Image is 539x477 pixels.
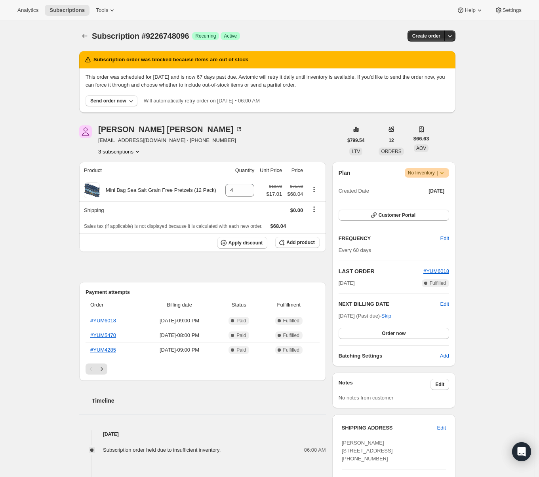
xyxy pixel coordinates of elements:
span: Settings [503,7,522,13]
span: Fulfilled [283,332,299,339]
a: #YUM4285 [90,347,116,353]
button: Add product [275,237,319,248]
a: #YUM5470 [90,332,116,338]
div: Mini Bag Sea Salt Grain Free Pretzels (12 Pack) [100,186,216,194]
span: Billing date [144,301,215,309]
h2: Payment attempts [86,288,320,296]
button: Send order now [86,95,137,106]
span: Skip [381,312,391,320]
span: Edit [437,424,446,432]
h2: FREQUENCY [339,235,440,242]
th: Quantity [222,162,257,179]
img: product img [84,182,100,198]
span: Edit [435,381,444,388]
span: Paid [236,332,246,339]
span: Create order [412,33,440,39]
button: Help [452,5,488,16]
button: Next [96,363,107,375]
a: #YUM6018 [90,318,116,324]
span: Customer Portal [379,212,415,218]
span: $66.63 [413,135,429,143]
span: LTV [352,149,360,154]
span: Subscription #9226748096 [92,32,189,40]
span: Every 60 days [339,247,371,253]
button: Edit [430,379,449,390]
button: Edit [432,422,451,434]
span: $17.01 [266,190,282,198]
th: Order [86,296,142,314]
button: Customer Portal [339,210,449,221]
button: #YUM6018 [423,267,449,275]
span: [DATE] · 09:00 PM [144,346,215,354]
span: Analytics [17,7,38,13]
span: Order now [382,330,406,337]
span: AOV [416,146,426,151]
span: [DATE] · 09:00 PM [144,317,215,325]
button: Add [435,350,454,362]
span: Sales tax (if applicable) is not displayed because it is calculated with each new order. [84,223,263,229]
span: [DATE] · 08:00 PM [144,331,215,339]
span: [PERSON_NAME] [STREET_ADDRESS] [PHONE_NUMBER] [342,440,393,462]
span: [EMAIL_ADDRESS][DOMAIN_NAME] · [PHONE_NUMBER] [98,136,243,144]
span: Paid [236,318,246,324]
span: $0.00 [290,207,303,213]
span: [DATE] (Past due) · [339,313,391,319]
th: Shipping [79,201,222,219]
button: Settings [490,5,526,16]
h3: Notes [339,379,431,390]
small: $75.60 [290,184,303,189]
h4: [DATE] [79,430,326,438]
button: Tools [91,5,121,16]
span: Add [440,352,449,360]
span: 06:00 AM [304,446,326,454]
button: Shipping actions [308,205,320,214]
h3: SHIPPING ADDRESS [342,424,437,432]
p: Will automatically retry order on [DATE] • 06:00 AM [144,97,260,105]
button: Edit [436,232,454,245]
button: 12 [384,135,398,146]
span: Kellie LaRue [79,125,92,138]
span: Status [220,301,258,309]
small: $18.90 [269,184,282,189]
span: Apply discount [229,240,263,246]
h2: Plan [339,169,350,177]
a: #YUM6018 [423,268,449,274]
div: Send order now [90,98,126,104]
span: | [437,170,438,176]
span: Add product [286,239,314,246]
span: Recurring [195,33,216,39]
span: [DATE] [429,188,444,194]
h2: LAST ORDER [339,267,423,275]
th: Price [284,162,305,179]
span: [DATE] [339,279,355,287]
span: Edit [440,235,449,242]
span: ORDERS [381,149,401,154]
span: Help [465,7,475,13]
h2: NEXT BILLING DATE [339,300,440,308]
button: Subscriptions [79,30,90,42]
button: Product actions [308,185,320,194]
span: Active [224,33,237,39]
button: Edit [440,300,449,308]
span: Fulfilled [283,347,299,353]
button: Skip [377,310,396,322]
button: [DATE] [424,185,449,197]
span: No notes from customer [339,395,394,401]
span: No Inventory [408,169,446,177]
button: Product actions [98,148,141,155]
h6: Batching Settings [339,352,440,360]
span: Created Date [339,187,369,195]
h2: Subscription order was blocked because items are out of stock [93,56,248,64]
span: $799.54 [347,137,364,144]
span: Fulfilled [283,318,299,324]
button: Create order [408,30,445,42]
button: $799.54 [343,135,369,146]
h2: Timeline [92,397,326,405]
button: Analytics [13,5,43,16]
button: Subscriptions [45,5,90,16]
nav: Pagination [86,363,320,375]
th: Unit Price [257,162,284,179]
span: Paid [236,347,246,353]
span: 12 [389,137,394,144]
